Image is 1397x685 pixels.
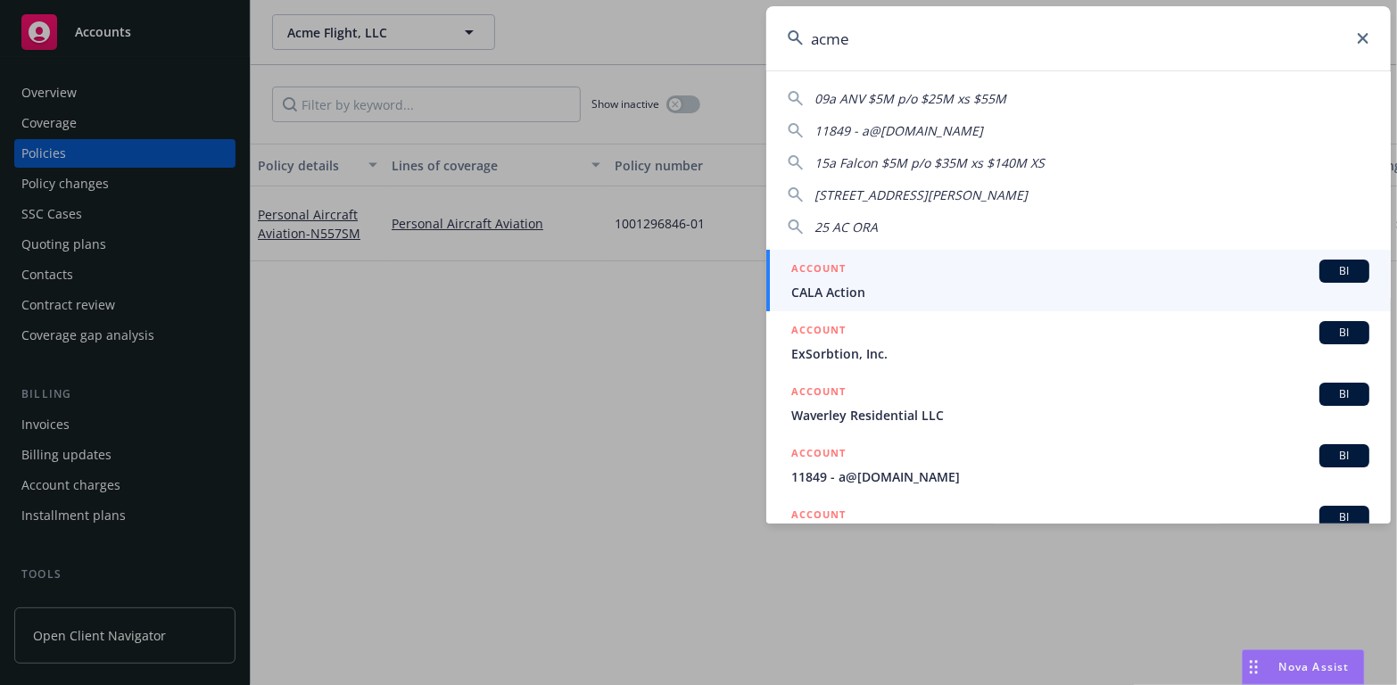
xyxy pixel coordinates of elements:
[791,260,846,281] h5: ACCOUNT
[814,219,878,235] span: 25 AC ORA
[1327,509,1362,525] span: BI
[1327,448,1362,464] span: BI
[766,373,1391,434] a: ACCOUNTBIWaverley Residential LLC
[791,344,1369,363] span: ExSorbtion, Inc.
[1243,650,1265,684] div: Drag to move
[766,250,1391,311] a: ACCOUNTBICALA Action
[1327,325,1362,341] span: BI
[814,90,1006,107] span: 09a ANV $5M p/o $25M xs $55M
[766,311,1391,373] a: ACCOUNTBIExSorbtion, Inc.
[791,321,846,342] h5: ACCOUNT
[1327,263,1362,279] span: BI
[766,434,1391,496] a: ACCOUNTBI11849 - a@[DOMAIN_NAME]
[814,154,1045,171] span: 15a Falcon $5M p/o $35M xs $140M XS
[814,186,1028,203] span: [STREET_ADDRESS][PERSON_NAME]
[1279,659,1350,674] span: Nova Assist
[1242,649,1365,685] button: Nova Assist
[791,506,846,527] h5: ACCOUNT
[766,6,1391,70] input: Search...
[814,122,983,139] span: 11849 - a@[DOMAIN_NAME]
[1327,386,1362,402] span: BI
[791,383,846,404] h5: ACCOUNT
[791,406,1369,425] span: Waverley Residential LLC
[791,283,1369,301] span: CALA Action
[791,444,846,466] h5: ACCOUNT
[766,496,1391,557] a: ACCOUNTBI
[791,467,1369,486] span: 11849 - a@[DOMAIN_NAME]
